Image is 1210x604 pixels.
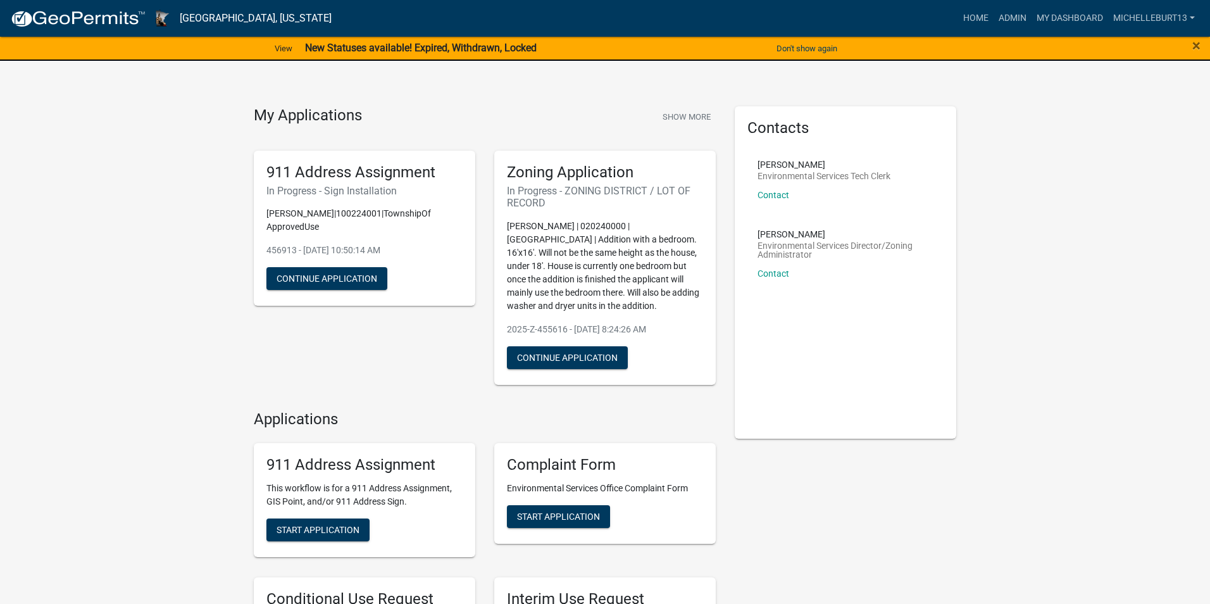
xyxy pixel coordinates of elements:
button: Show More [658,106,716,127]
a: Contact [758,190,789,200]
strong: New Statuses available! Expired, Withdrawn, Locked [305,42,537,54]
span: × [1192,37,1201,54]
p: [PERSON_NAME]|100224001|TownshipOf ApprovedUse [266,207,463,234]
button: Continue Application [507,346,628,369]
h4: My Applications [254,106,362,125]
p: 2025-Z-455616 - [DATE] 8:24:26 AM [507,323,703,336]
button: Close [1192,38,1201,53]
p: 456913 - [DATE] 10:50:14 AM [266,244,463,257]
h5: 911 Address Assignment [266,163,463,182]
h5: Contacts [747,119,944,137]
button: Start Application [507,505,610,528]
h5: 911 Address Assignment [266,456,463,474]
h6: In Progress - ZONING DISTRICT / LOT OF RECORD [507,185,703,209]
a: View [270,38,297,59]
button: Continue Application [266,267,387,290]
a: michelleburt13 [1108,6,1200,30]
h5: Complaint Form [507,456,703,474]
a: [GEOGRAPHIC_DATA], [US_STATE] [180,8,332,29]
span: Start Application [517,512,600,522]
p: [PERSON_NAME] | 020240000 | [GEOGRAPHIC_DATA] | Addition with a bedroom. 16'x16'. Will not be the... [507,220,703,313]
p: Environmental Services Office Complaint Form [507,482,703,495]
p: Environmental Services Tech Clerk [758,172,890,180]
h4: Applications [254,410,716,429]
p: This workflow is for a 911 Address Assignment, GIS Point, and/or 911 Address Sign. [266,482,463,508]
a: My Dashboard [1032,6,1108,30]
span: Start Application [277,525,359,535]
a: Contact [758,268,789,279]
p: [PERSON_NAME] [758,160,890,169]
a: Home [958,6,994,30]
p: [PERSON_NAME] [758,230,933,239]
h6: In Progress - Sign Installation [266,185,463,197]
h5: Zoning Application [507,163,703,182]
button: Don't show again [771,38,842,59]
p: Environmental Services Director/Zoning Administrator [758,241,933,259]
button: Start Application [266,519,370,541]
img: Houston County, Minnesota [156,9,170,27]
a: Admin [994,6,1032,30]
